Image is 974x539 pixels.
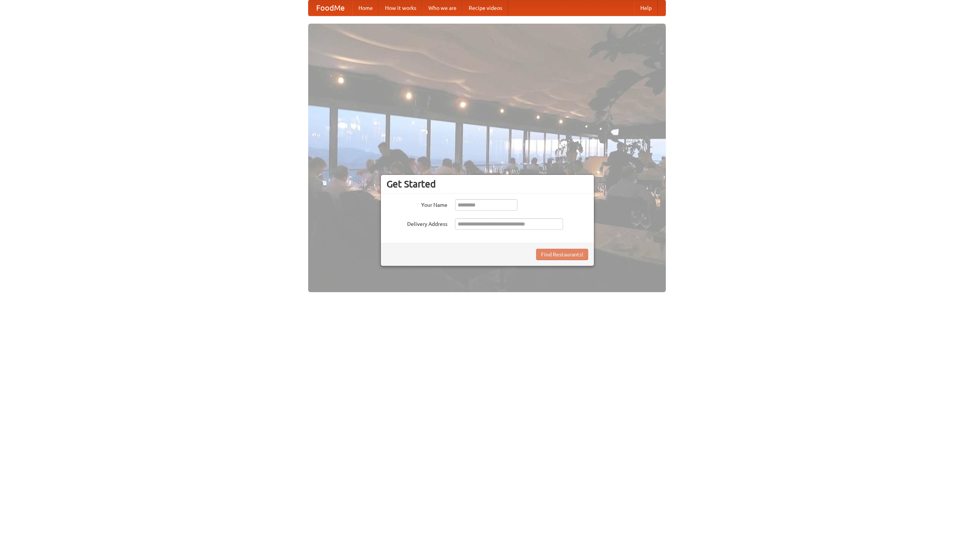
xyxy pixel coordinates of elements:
a: FoodMe [309,0,352,16]
a: Recipe videos [463,0,508,16]
a: Home [352,0,379,16]
a: How it works [379,0,422,16]
h3: Get Started [387,178,588,190]
a: Who we are [422,0,463,16]
label: Your Name [387,199,447,209]
label: Delivery Address [387,218,447,228]
a: Help [634,0,658,16]
button: Find Restaurants! [536,249,588,260]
